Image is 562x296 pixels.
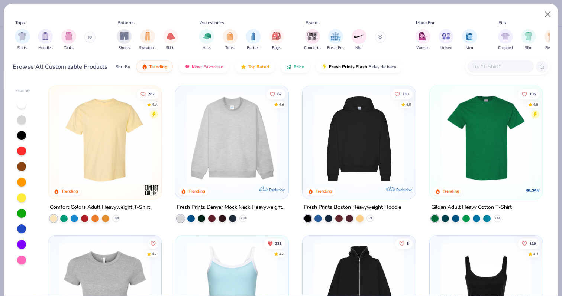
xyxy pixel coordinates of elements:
[431,203,512,212] div: Gildan Adult Heavy Cotton T-Shirt
[416,29,430,51] div: filter for Women
[240,216,246,221] span: + 10
[322,64,327,70] img: flash.gif
[307,31,318,42] img: Comfort Colors Image
[529,92,536,96] span: 105
[139,45,156,51] span: Sweatpants
[184,64,190,70] img: most_fav.gif
[247,45,259,51] span: Bottles
[396,187,412,192] span: Exclusive
[391,89,413,99] button: Like
[223,29,238,51] button: filter button
[113,216,119,221] span: + 60
[442,32,450,40] img: Unisex Image
[17,45,27,51] span: Shirts
[226,32,234,40] img: Totes Image
[18,32,26,40] img: Shirts Image
[304,29,321,51] button: filter button
[116,63,130,70] div: Sort By
[117,29,132,51] button: filter button
[38,29,53,51] button: filter button
[355,45,362,51] span: Nike
[136,60,173,73] button: Trending
[310,93,408,184] img: 91acfc32-fd48-4d6b-bdad-a4c1a30ac3fc
[368,216,372,221] span: + 9
[304,29,321,51] div: filter for Comfort Colors
[419,32,427,40] img: Women Image
[525,183,540,198] img: Gildan logo
[50,203,150,212] div: Comfort Colors Adult Heavyweight T-Shirt
[369,63,396,71] span: 5 day delivery
[281,60,310,73] button: Price
[61,29,76,51] button: filter button
[304,45,321,51] span: Comfort Colors
[498,29,513,51] div: filter for Cropped
[327,29,344,51] button: filter button
[472,62,529,71] input: Try "T-Shirt"
[203,32,211,40] img: Hats Image
[269,29,284,51] button: filter button
[498,45,513,51] span: Cropped
[439,29,453,51] button: filter button
[279,251,284,257] div: 4.7
[149,64,167,70] span: Trending
[353,31,365,42] img: Nike Image
[294,64,304,70] span: Price
[166,45,175,51] span: Skirts
[15,88,30,93] div: Filter By
[117,19,135,26] div: Bottoms
[183,93,281,184] img: f5d85501-0dbb-4ee4-b115-c08fa3845d83
[304,203,401,212] div: Fresh Prints Boston Heavyweight Hoodie
[203,45,211,51] span: Hats
[15,29,30,51] button: filter button
[316,60,402,73] button: Fresh Prints Flash5 day delivery
[119,45,130,51] span: Shorts
[199,29,214,51] button: filter button
[269,187,285,192] span: Exclusive
[494,216,500,221] span: + 44
[525,45,532,51] span: Slim
[545,45,559,51] span: Regular
[167,32,175,40] img: Skirts Image
[518,89,540,99] button: Like
[272,45,281,51] span: Bags
[15,19,25,26] div: Tops
[13,62,107,71] div: Browse All Customizable Products
[269,29,284,51] div: filter for Bags
[462,29,477,51] div: filter for Men
[406,102,411,107] div: 4.8
[200,19,224,26] div: Accessories
[64,45,74,51] span: Tanks
[246,29,261,51] button: filter button
[148,92,155,96] span: 287
[501,32,510,40] img: Cropped Image
[144,183,159,198] img: Comfort Colors logo
[179,60,229,73] button: Most Favorited
[416,45,430,51] span: Women
[281,93,379,184] img: a90f7c54-8796-4cb2-9d6e-4e9644cfe0fe
[498,19,506,26] div: Fits
[545,29,559,51] div: filter for Regular
[518,238,540,249] button: Like
[152,251,157,257] div: 4.7
[327,45,344,51] span: Fresh Prints
[152,102,157,107] div: 4.9
[143,32,152,40] img: Sweatpants Image
[192,64,223,70] span: Most Favorited
[266,89,285,99] button: Like
[402,92,409,96] span: 230
[225,45,235,51] span: Totes
[223,29,238,51] div: filter for Totes
[541,7,555,22] button: Close
[352,29,366,51] div: filter for Nike
[38,45,52,51] span: Hoodies
[416,29,430,51] button: filter button
[177,203,287,212] div: Fresh Prints Denver Mock Neck Heavyweight Sweatshirt
[545,29,559,51] button: filter button
[240,64,246,70] img: TopRated.gif
[498,29,513,51] button: filter button
[275,241,282,245] span: 233
[465,32,474,40] img: Men Image
[524,32,533,40] img: Slim Image
[306,19,320,26] div: Brands
[199,29,214,51] div: filter for Hats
